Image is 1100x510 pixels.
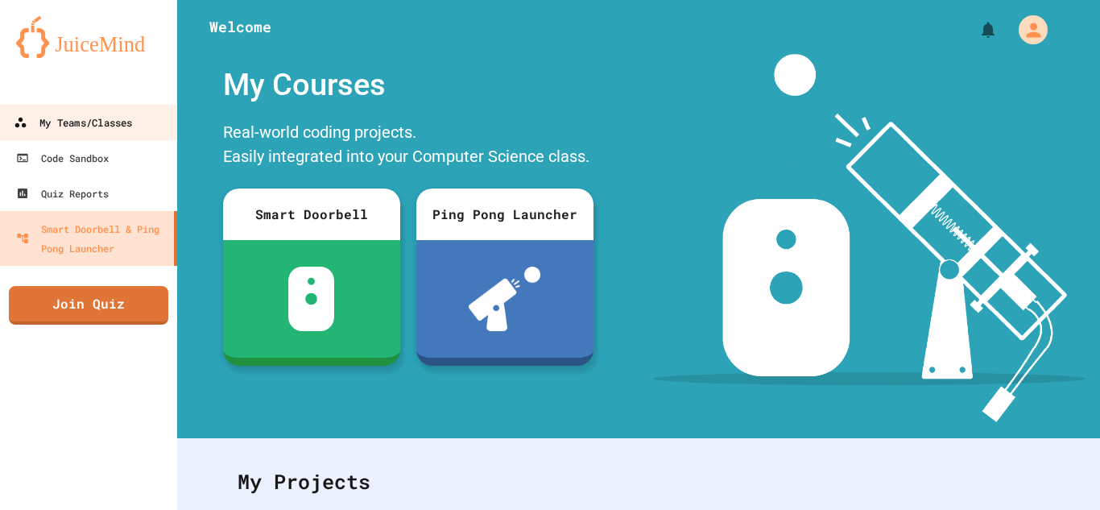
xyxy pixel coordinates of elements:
[1002,11,1052,48] div: My Account
[16,148,109,168] div: Code Sandbox
[16,184,109,203] div: Quiz Reports
[9,286,168,325] a: Join Quiz
[215,54,602,116] div: My Courses
[288,267,334,331] img: sdb-white.svg
[223,189,400,240] div: Smart Doorbell
[14,113,132,133] div: My Teams/Classes
[653,54,1085,422] img: banner-image-my-projects.png
[469,267,540,331] img: ppl-with-ball.png
[16,219,167,258] div: Smart Doorbell & Ping Pong Launcher
[215,116,602,176] div: Real-world coding projects. Easily integrated into your Computer Science class.
[16,16,161,58] img: logo-orange.svg
[416,189,593,240] div: Ping Pong Launcher
[949,16,1002,44] div: My Notifications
